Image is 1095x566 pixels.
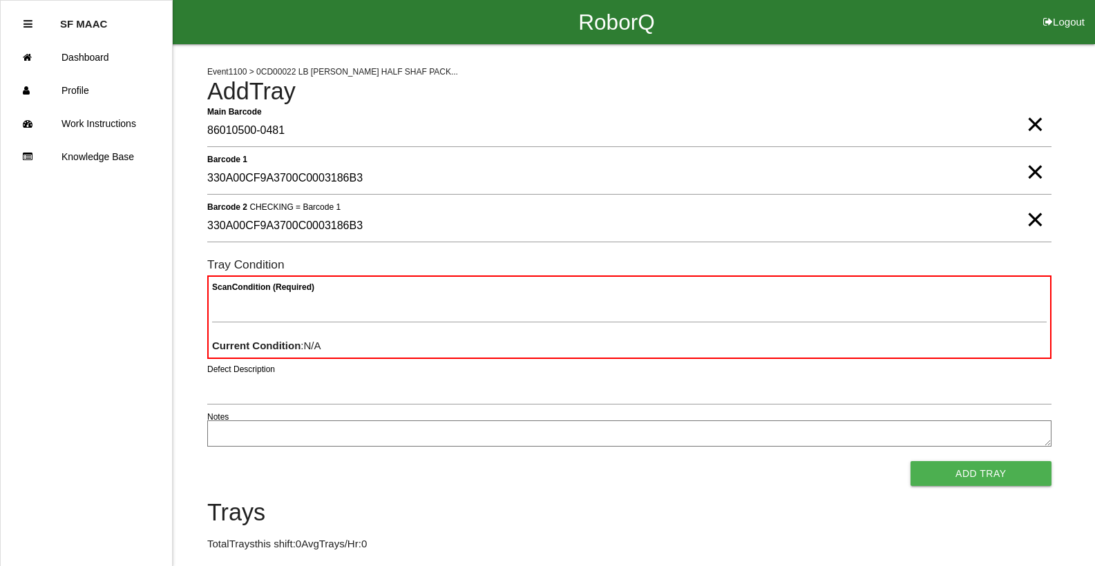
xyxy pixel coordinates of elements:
[207,115,1051,147] input: Required
[207,500,1051,526] h4: Trays
[207,79,1051,105] h4: Add Tray
[207,202,247,211] b: Barcode 2
[249,202,341,211] span: CHECKING = Barcode 1
[207,106,262,116] b: Main Barcode
[207,154,247,164] b: Barcode 1
[1026,97,1044,124] span: Clear Input
[1026,192,1044,219] span: Clear Input
[207,363,275,375] label: Defect Description
[212,340,301,351] b: Current Condition
[207,536,1051,552] p: Total Trays this shift: 0 Avg Trays /Hr: 0
[60,8,107,30] p: SF MAAC
[1026,144,1044,172] span: Clear Input
[23,8,32,41] div: Close
[207,258,1051,271] h6: Tray Condition
[1,74,172,107] a: Profile
[1,107,172,140] a: Work Instructions
[207,67,458,77] span: Event 1100 > 0CD00022 LB [PERSON_NAME] HALF SHAF PACK...
[1,140,172,173] a: Knowledge Base
[212,282,314,292] b: Scan Condition (Required)
[212,340,321,351] span: : N/A
[207,411,229,423] label: Notes
[1,41,172,74] a: Dashboard
[911,461,1051,486] button: Add Tray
